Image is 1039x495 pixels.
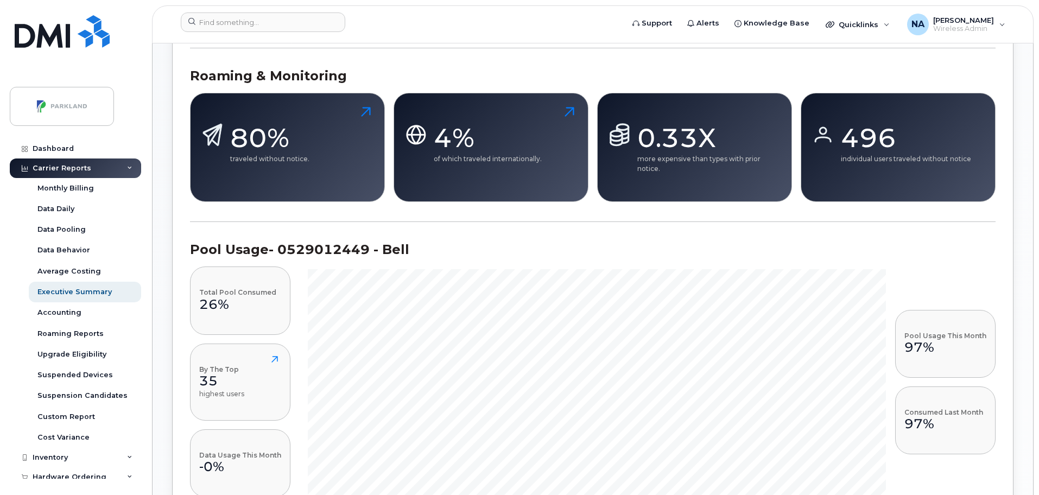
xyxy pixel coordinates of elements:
span: Support [642,18,672,29]
h4: Data Usage This Month [199,452,281,459]
span: [PERSON_NAME] [933,16,994,24]
p: more expensive than types with prior notice. [637,154,783,173]
button: 80%traveled without notice. [190,93,385,201]
p: highest users [199,389,244,398]
p: of which traveled internationally. [434,154,542,163]
input: Find something... [181,12,345,32]
p: individual users traveled without notice [841,154,971,163]
p: traveled without notice. [230,154,309,163]
div: 4% [434,122,542,154]
h3: Pool Usage - 0529012449 - Bell [190,242,996,258]
a: Knowledge Base [727,12,817,34]
div: 0.33X [637,122,783,154]
button: By The Top35highest users [190,344,290,421]
h4: Pool Usage This Month [904,332,986,339]
span: Alerts [696,18,719,29]
button: 4%of which traveled internationally. [394,93,588,201]
span: Wireless Admin [933,24,994,33]
h4: Consumed Last Month [904,409,983,416]
div: Nahid Anjum [899,14,1013,35]
span: Knowledge Base [744,18,809,29]
h4: Total Pool Consumed [199,289,276,296]
div: 35 [199,373,244,389]
div: 97% [904,416,983,432]
div: -0% [199,459,281,475]
a: Alerts [680,12,727,34]
div: Quicklinks [818,14,897,35]
h3: Roaming & Monitoring [190,68,996,84]
div: 26% [199,296,276,313]
a: Support [625,12,680,34]
div: 97% [904,339,986,356]
div: 80% [230,122,309,154]
span: Quicklinks [839,20,878,29]
div: 496 [841,122,971,154]
h4: By The Top [199,366,244,373]
span: NA [911,18,924,31]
